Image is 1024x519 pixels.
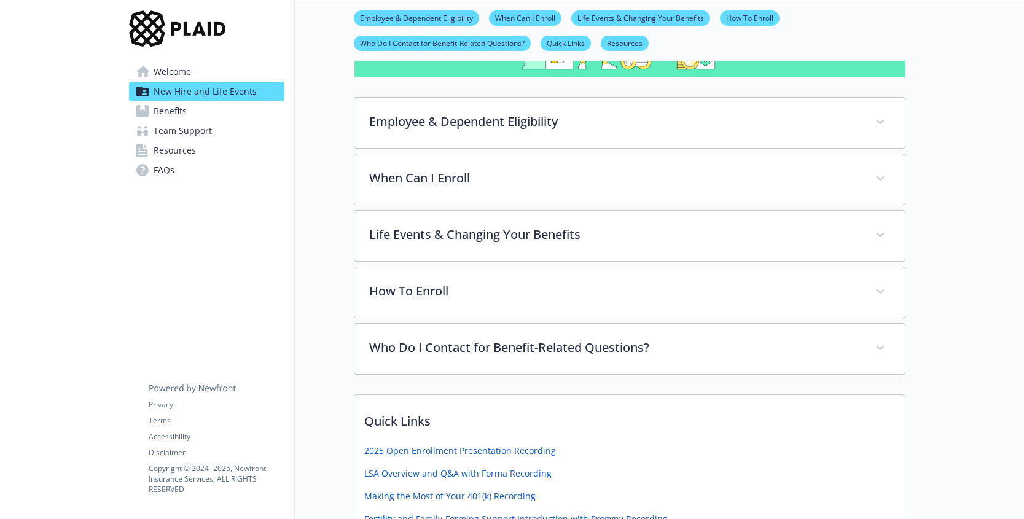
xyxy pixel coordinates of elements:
div: When Can I Enroll [354,154,905,205]
a: Disclaimer [149,447,284,458]
span: Team Support [154,121,212,141]
a: Who Do I Contact for Benefit-Related Questions? [354,37,531,49]
span: Resources [154,141,196,160]
p: Who Do I Contact for Benefit-Related Questions? [369,338,861,357]
span: FAQs [154,160,174,180]
a: New Hire and Life Events [129,82,284,101]
a: Benefits [129,101,284,121]
div: Life Events & Changing Your Benefits [354,211,905,261]
a: How To Enroll [720,12,780,23]
p: Life Events & Changing Your Benefits [369,225,861,244]
a: Resources [129,141,284,160]
span: Benefits [154,101,187,121]
a: Quick Links [541,37,591,49]
p: When Can I Enroll [369,169,861,187]
a: Making the Most of Your 401(k) Recording [364,490,536,502]
div: Who Do I Contact for Benefit-Related Questions? [354,324,905,374]
a: Accessibility [149,431,284,442]
a: LSA Overview and Q&A with Forma Recording [364,467,552,480]
a: 2025 Open Enrollment Presentation Recording [364,444,556,457]
a: Resources [601,37,649,49]
p: Copyright © 2024 - 2025 , Newfront Insurance Services, ALL RIGHTS RESERVED [149,463,284,494]
a: Welcome [129,62,284,82]
a: Team Support [129,121,284,141]
a: Employee & Dependent Eligibility [354,12,479,23]
p: How To Enroll [369,282,861,300]
a: FAQs [129,160,284,180]
p: Quick Links [354,395,905,440]
span: Welcome [154,62,191,82]
div: How To Enroll [354,267,905,318]
span: New Hire and Life Events [154,82,257,101]
a: Privacy [149,399,284,410]
div: Employee & Dependent Eligibility [354,98,905,148]
p: Employee & Dependent Eligibility [369,112,861,131]
a: When Can I Enroll [489,12,561,23]
a: Terms [149,415,284,426]
a: Life Events & Changing Your Benefits [571,12,710,23]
